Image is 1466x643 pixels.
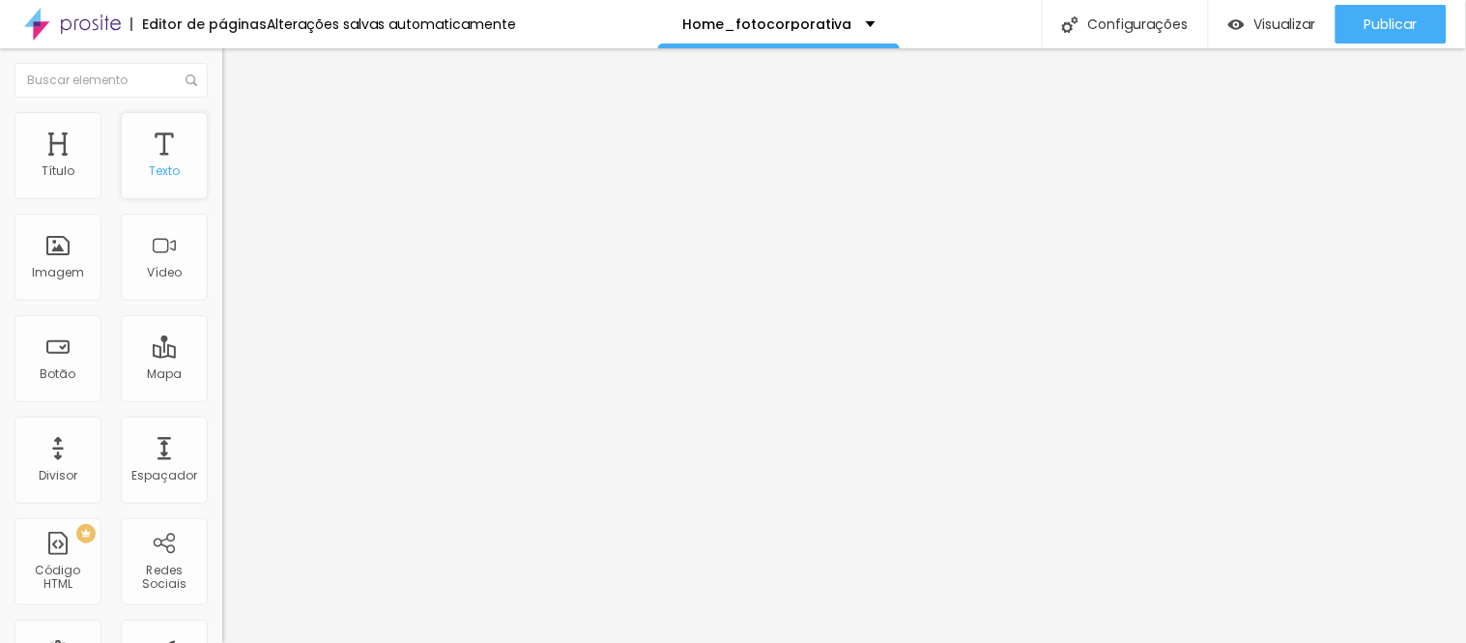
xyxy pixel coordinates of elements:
[1209,5,1336,44] button: Visualizar
[39,469,77,482] div: Divisor
[682,17,851,31] p: Home_fotocorporativa
[131,469,197,482] div: Espaçador
[42,164,74,178] div: Título
[186,74,197,86] img: Icone
[126,564,202,592] div: Redes Sociais
[19,564,96,592] div: Código HTML
[1062,16,1078,33] img: Icone
[147,367,182,381] div: Mapa
[1336,5,1447,44] button: Publicar
[1228,16,1245,33] img: view-1.svg
[32,266,84,279] div: Imagem
[267,17,516,31] div: Alterações salvas automaticamente
[41,367,76,381] div: Botão
[14,63,208,98] input: Buscar elemento
[149,164,180,178] div: Texto
[222,48,1466,643] iframe: Editor
[130,17,267,31] div: Editor de páginas
[1365,16,1418,32] span: Publicar
[147,266,182,279] div: Vídeo
[1254,16,1316,32] span: Visualizar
